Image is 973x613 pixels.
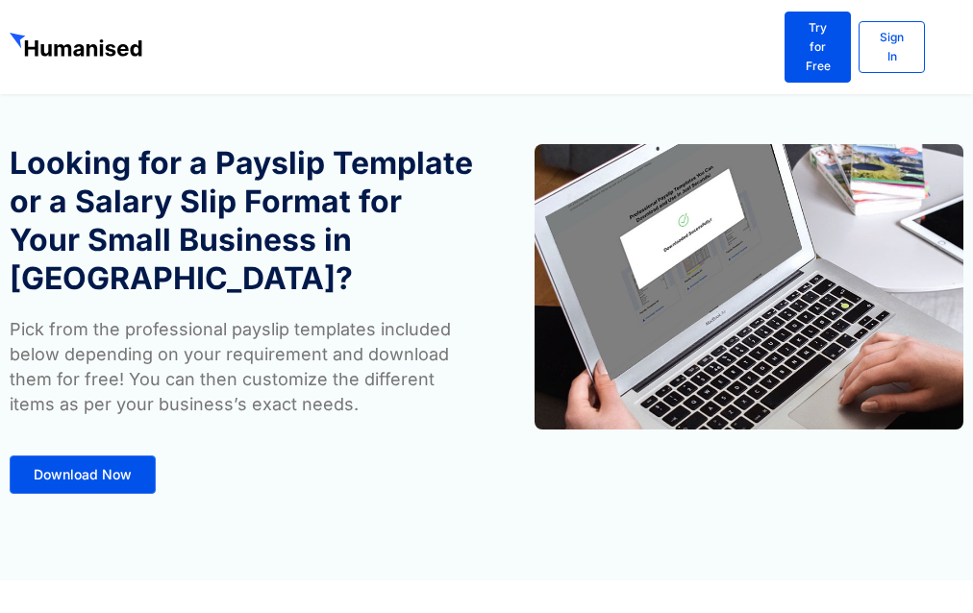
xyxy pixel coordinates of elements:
a: Try for Free [785,12,851,83]
a: Download Now [10,455,156,494]
img: GetHumanised Logo [10,33,146,61]
h1: Looking for a Payslip Template or a Salary Slip Format for Your Small Business in [GEOGRAPHIC_DATA]? [10,144,477,298]
p: Pick from the professional payslip templates included below depending on your requirement and dow... [10,317,477,417]
span: Download Now [34,468,132,481]
a: Sign In [859,21,925,73]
